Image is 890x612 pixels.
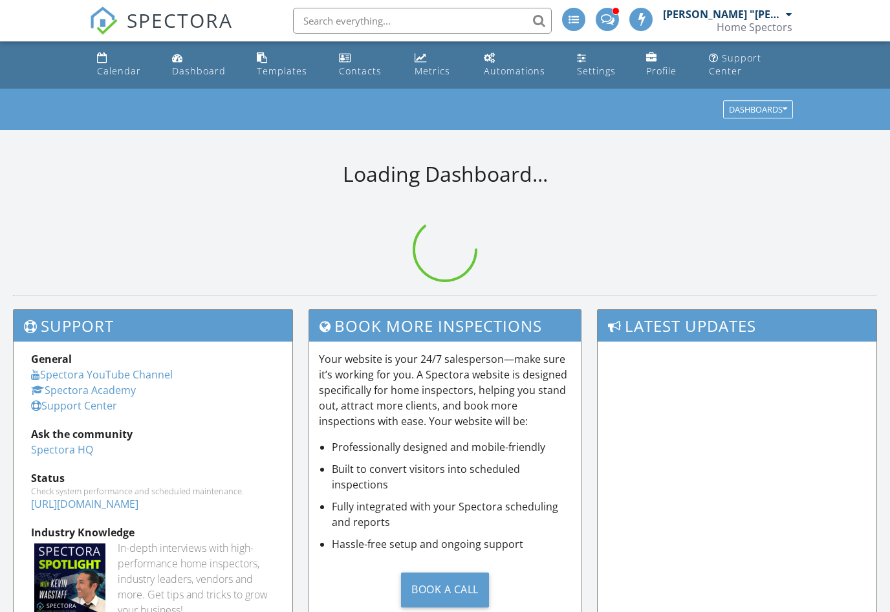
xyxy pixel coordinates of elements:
[334,47,399,83] a: Contacts
[572,47,631,83] a: Settings
[309,310,580,342] h3: Book More Inspections
[415,65,450,77] div: Metrics
[709,52,761,77] div: Support Center
[401,573,489,607] div: Book a Call
[577,65,616,77] div: Settings
[319,351,570,429] p: Your website is your 24/7 salesperson—make sure it’s working for you. A Spectora website is desig...
[14,310,292,342] h3: Support
[89,6,118,35] img: The Best Home Inspection Software - Spectora
[729,105,787,115] div: Dashboards
[409,47,468,83] a: Metrics
[332,536,570,552] li: Hassle-free setup and ongoing support
[31,367,173,382] a: Spectora YouTube Channel
[332,439,570,455] li: Professionally designed and mobile-friendly
[257,65,307,77] div: Templates
[31,383,136,397] a: Spectora Academy
[252,47,323,83] a: Templates
[92,47,157,83] a: Calendar
[31,525,275,540] div: Industry Knowledge
[479,47,561,83] a: Automations (Advanced)
[663,8,783,21] div: [PERSON_NAME] "[PERSON_NAME]" [PERSON_NAME]
[31,426,275,442] div: Ask the community
[332,461,570,492] li: Built to convert visitors into scheduled inspections
[339,65,382,77] div: Contacts
[97,65,141,77] div: Calendar
[172,65,226,77] div: Dashboard
[31,470,275,486] div: Status
[704,47,798,83] a: Support Center
[641,47,693,83] a: Company Profile
[167,47,241,83] a: Dashboard
[484,65,545,77] div: Automations
[717,21,792,34] div: Home Spectors
[31,443,93,457] a: Spectora HQ
[31,497,138,511] a: [URL][DOMAIN_NAME]
[723,101,793,119] button: Dashboards
[89,17,233,45] a: SPECTORA
[127,6,233,34] span: SPECTORA
[332,499,570,530] li: Fully integrated with your Spectora scheduling and reports
[646,65,677,77] div: Profile
[31,486,275,496] div: Check system performance and scheduled maintenance.
[598,310,876,342] h3: Latest Updates
[31,399,117,413] a: Support Center
[293,8,552,34] input: Search everything...
[31,352,72,366] strong: General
